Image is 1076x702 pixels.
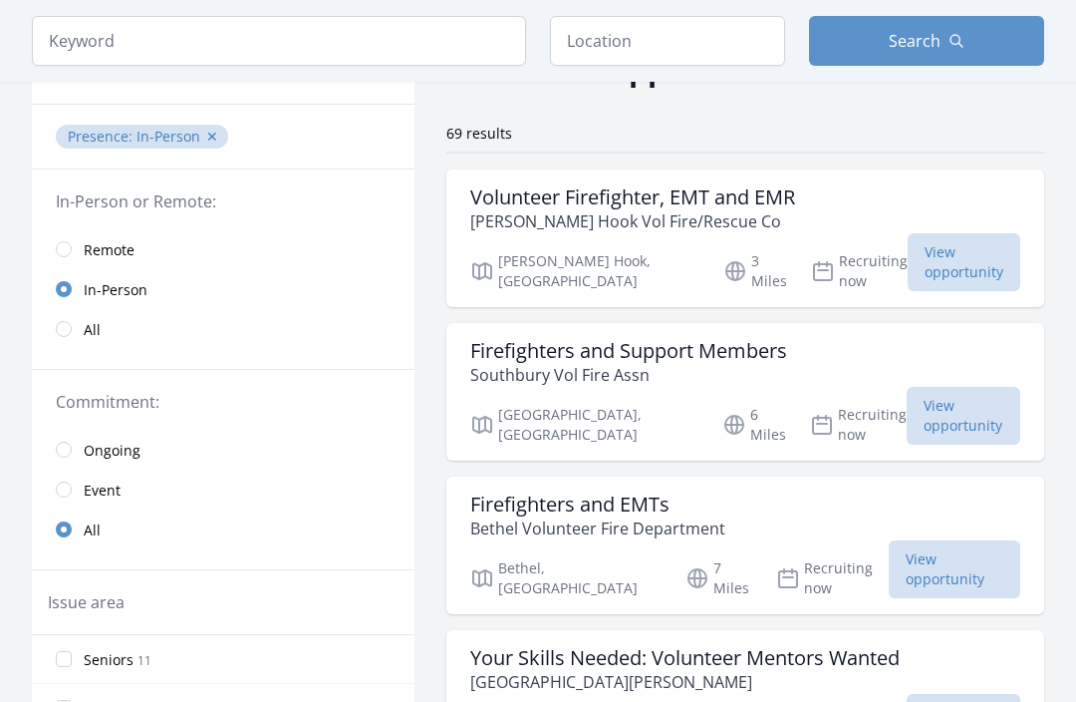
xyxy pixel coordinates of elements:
[56,651,72,667] input: Seniors 11
[470,493,725,517] h3: Firefighters and EMTs
[84,650,134,670] span: Seniors
[470,558,662,598] p: Bethel, [GEOGRAPHIC_DATA]
[685,558,752,598] p: 7 Miles
[470,363,787,387] p: Southbury Vol Fire Assn
[32,470,414,510] a: Event
[470,339,787,363] h3: Firefighters and Support Members
[446,477,1044,614] a: Firefighters and EMTs Bethel Volunteer Fire Department Bethel, [GEOGRAPHIC_DATA] 7 Miles Recruiti...
[889,29,941,53] span: Search
[206,127,218,147] button: ✕
[811,251,908,291] p: Recruiting now
[810,405,907,445] p: Recruiting now
[470,646,900,670] h3: Your Skills Needed: Volunteer Mentors Wanted
[723,251,787,291] p: 3 Miles
[889,540,1020,598] span: View opportunity
[84,481,121,501] span: Event
[32,16,526,66] input: Keyword
[68,127,136,146] span: Presence :
[470,517,725,540] p: Bethel Volunteer Fire Department
[32,229,414,269] a: Remote
[809,16,1044,66] button: Search
[722,405,786,445] p: 6 Miles
[56,390,391,414] legend: Commitment:
[776,558,889,598] p: Recruiting now
[84,441,140,461] span: Ongoing
[446,124,512,143] span: 69 results
[470,185,795,209] h3: Volunteer Firefighter, EMT and EMR
[136,127,200,146] span: In-Person
[470,251,699,291] p: [PERSON_NAME] Hook, [GEOGRAPHIC_DATA]
[48,590,125,614] legend: Issue area
[470,209,795,233] p: [PERSON_NAME] Hook Vol Fire/Rescue Co
[84,280,147,300] span: In-Person
[84,521,101,540] span: All
[32,269,414,309] a: In-Person
[470,405,698,445] p: [GEOGRAPHIC_DATA], [GEOGRAPHIC_DATA]
[550,16,785,66] input: Location
[84,320,101,340] span: All
[32,430,414,470] a: Ongoing
[470,670,900,694] p: [GEOGRAPHIC_DATA][PERSON_NAME]
[84,240,134,260] span: Remote
[32,309,414,349] a: All
[908,233,1020,291] span: View opportunity
[446,170,1044,307] a: Volunteer Firefighter, EMT and EMR [PERSON_NAME] Hook Vol Fire/Rescue Co [PERSON_NAME] Hook, [GEO...
[907,387,1020,445] span: View opportunity
[137,652,151,669] span: 11
[56,189,391,213] legend: In-Person or Remote:
[446,323,1044,461] a: Firefighters and Support Members Southbury Vol Fire Assn [GEOGRAPHIC_DATA], [GEOGRAPHIC_DATA] 6 M...
[32,510,414,549] a: All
